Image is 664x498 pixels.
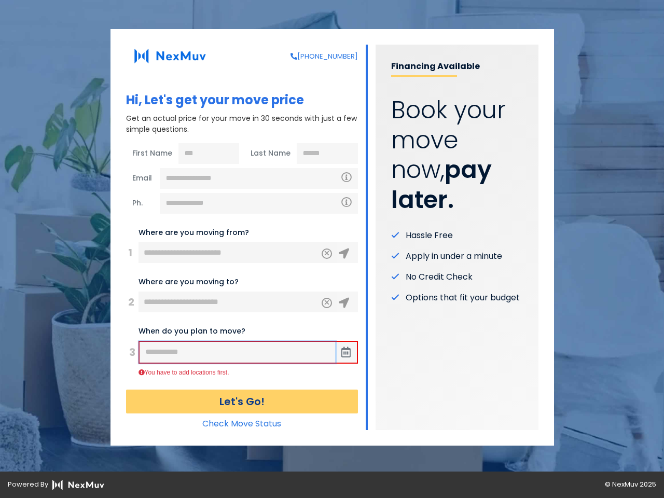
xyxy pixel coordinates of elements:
[139,292,337,312] input: 456 Elm St, City, ST ZIP
[126,390,358,413] button: Let's Go!
[126,93,358,108] h1: Hi, Let's get your move price
[406,250,502,262] span: Apply in under a minute
[139,242,337,263] input: 123 Main St, City, ST ZIP
[126,168,160,189] span: Email
[139,326,245,337] label: When do you plan to move?
[126,113,358,135] p: Get an actual price for your move in 30 seconds with just a few simple questions.
[391,153,492,216] strong: pay later.
[244,143,297,164] span: Last Name
[406,271,473,283] span: No Credit Check
[391,60,523,77] p: Financing Available
[332,479,664,490] div: © NexMuv 2025
[126,45,214,68] img: NexMuv
[126,193,160,214] span: Ph.
[391,95,523,215] p: Book your move now,
[139,276,239,287] label: Where are you moving to?
[322,248,332,259] button: Clear
[322,298,332,308] button: Clear
[139,227,249,238] label: Where are you moving from?
[131,368,366,377] div: You have to add locations first.
[406,292,520,304] span: Options that fit your budget
[202,418,281,430] a: Check Move Status
[126,143,178,164] span: First Name
[290,51,358,62] a: [PHONE_NUMBER]
[406,229,453,242] span: Hassle Free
